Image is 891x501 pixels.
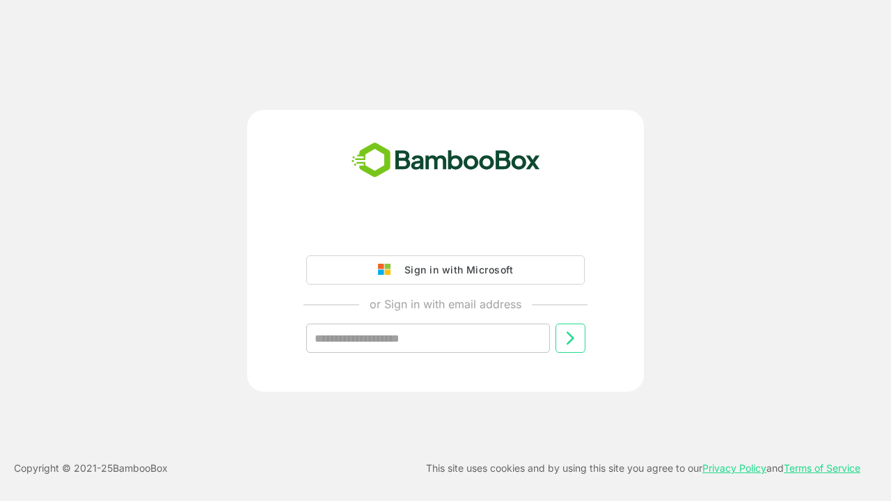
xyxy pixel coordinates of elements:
img: bamboobox [344,138,548,184]
a: Privacy Policy [702,462,766,474]
a: Terms of Service [784,462,860,474]
p: Copyright © 2021- 25 BambooBox [14,460,168,477]
img: google [378,264,397,276]
p: or Sign in with email address [370,296,521,312]
p: This site uses cookies and by using this site you agree to our and [426,460,860,477]
div: Sign in with Microsoft [397,261,513,279]
button: Sign in with Microsoft [306,255,585,285]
